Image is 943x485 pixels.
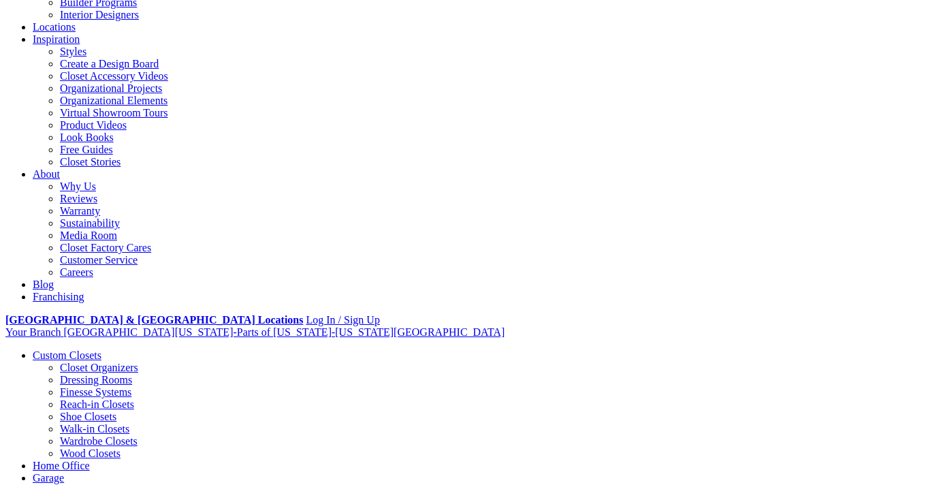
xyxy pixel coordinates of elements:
[306,314,379,326] a: Log In / Sign Up
[60,119,127,131] a: Product Videos
[60,70,168,82] a: Closet Accessory Videos
[5,326,61,338] span: Your Branch
[60,254,138,266] a: Customer Service
[60,46,86,57] a: Styles
[33,472,64,484] a: Garage
[60,205,100,217] a: Warranty
[60,156,121,168] a: Closet Stories
[33,33,80,45] a: Inspiration
[60,181,96,192] a: Why Us
[60,411,116,422] a: Shoe Closets
[60,448,121,459] a: Wood Closets
[60,242,151,253] a: Closet Factory Cares
[60,398,134,410] a: Reach-in Closets
[60,217,120,229] a: Sustainability
[60,435,138,447] a: Wardrobe Closets
[60,58,159,69] a: Create a Design Board
[60,107,168,119] a: Virtual Showroom Tours
[5,326,505,338] a: Your Branch [GEOGRAPHIC_DATA][US_STATE]-Parts of [US_STATE]-[US_STATE][GEOGRAPHIC_DATA]
[60,144,113,155] a: Free Guides
[60,9,139,20] a: Interior Designers
[60,362,138,373] a: Closet Organizers
[60,266,93,278] a: Careers
[60,374,132,386] a: Dressing Rooms
[33,168,60,180] a: About
[60,423,129,435] a: Walk-in Closets
[33,21,76,33] a: Locations
[33,291,84,302] a: Franchising
[60,193,97,204] a: Reviews
[33,349,101,361] a: Custom Closets
[60,230,117,241] a: Media Room
[33,460,90,471] a: Home Office
[60,131,114,143] a: Look Books
[63,326,505,338] span: [GEOGRAPHIC_DATA][US_STATE]-Parts of [US_STATE]-[US_STATE][GEOGRAPHIC_DATA]
[33,279,54,290] a: Blog
[5,314,303,326] a: [GEOGRAPHIC_DATA] & [GEOGRAPHIC_DATA] Locations
[60,386,131,398] a: Finesse Systems
[60,95,167,106] a: Organizational Elements
[60,82,162,94] a: Organizational Projects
